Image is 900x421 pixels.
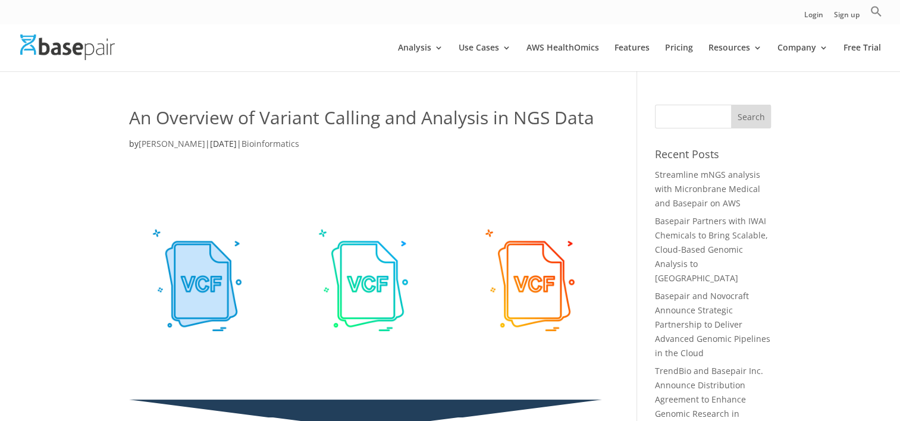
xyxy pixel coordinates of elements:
[242,138,299,149] a: Bioinformatics
[526,43,599,71] a: AWS HealthOmics
[398,43,443,71] a: Analysis
[834,11,860,24] a: Sign up
[614,43,650,71] a: Features
[129,137,602,160] p: by | |
[804,11,823,24] a: Login
[129,105,602,137] h1: An Overview of Variant Calling and Analysis in NGS Data
[129,211,269,351] img: VCF
[139,138,205,149] a: [PERSON_NAME]
[459,43,511,71] a: Use Cases
[655,215,768,283] a: Basepair Partners with IWAI Chemicals to Bring Scalable, Cloud-Based Genomic Analysis to [GEOGRAP...
[708,43,762,71] a: Resources
[210,138,237,149] span: [DATE]
[843,43,881,71] a: Free Trial
[655,290,770,358] a: Basepair and Novocraft Announce Strategic Partnership to Deliver Advanced Genomic Pipelines in th...
[655,169,760,209] a: Streamline mNGS analysis with Micronbrane Medical and Basepair on AWS
[672,336,886,407] iframe: Drift Widget Chat Controller
[777,43,828,71] a: Company
[731,105,772,128] input: Search
[870,5,882,24] a: Search Icon Link
[870,5,882,17] svg: Search
[655,146,771,168] h4: Recent Posts
[20,34,115,60] img: Basepair
[295,211,435,351] img: VCF
[462,211,602,351] img: 111448780_m
[665,43,693,71] a: Pricing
